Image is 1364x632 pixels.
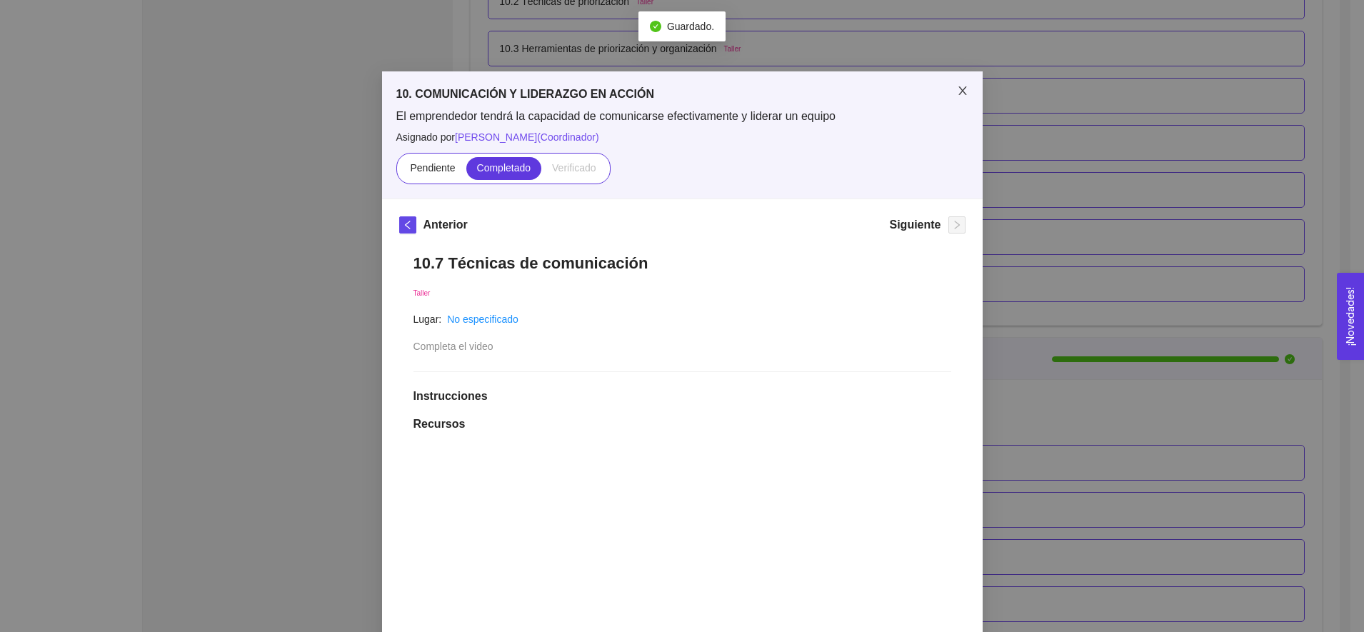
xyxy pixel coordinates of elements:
span: Asignado por [396,129,968,145]
span: [PERSON_NAME] ( Coordinador ) [455,131,599,143]
span: close [957,85,968,96]
h1: Instrucciones [413,389,951,403]
span: Guardado. [667,21,714,32]
span: Completado [477,162,531,174]
h5: Anterior [423,216,468,234]
button: Close [943,71,983,111]
button: left [399,216,416,234]
h5: 10. COMUNICACIÓN Y LIDERAZGO EN ACCIÓN [396,86,968,103]
button: right [948,216,966,234]
span: El emprendedor tendrá la capacidad de comunicarse efectivamente y liderar un equipo [396,109,968,124]
a: No especificado [447,314,518,325]
article: Lugar: [413,311,442,327]
span: check-circle [650,21,661,32]
h5: Siguiente [889,216,941,234]
h1: 10.7 Técnicas de comunicación [413,254,951,273]
span: Verificado [552,162,596,174]
button: Open Feedback Widget [1337,273,1364,360]
span: Completa el video [413,341,493,352]
span: Taller [413,289,431,297]
span: Pendiente [410,162,455,174]
h1: Recursos [413,417,951,431]
span: left [400,220,416,230]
